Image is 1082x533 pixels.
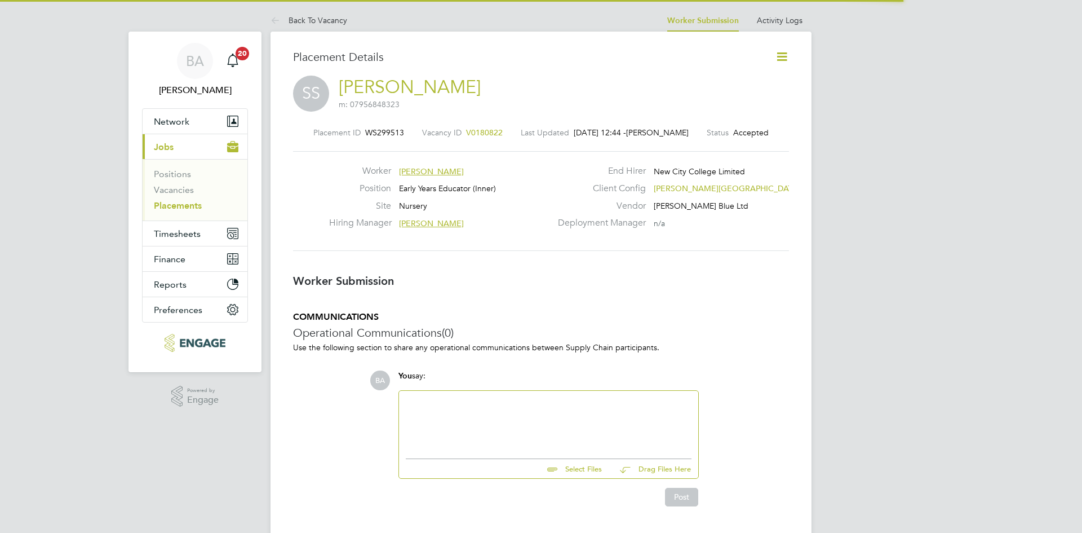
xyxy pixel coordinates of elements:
span: Nursery [399,201,427,211]
span: Preferences [154,305,202,315]
span: m: 07956848323 [339,99,400,109]
span: V0180822 [466,127,503,138]
button: Jobs [143,134,247,159]
span: Finance [154,254,185,265]
label: Worker [329,165,391,177]
label: Hiring Manager [329,217,391,229]
span: New City College Limited [654,166,745,177]
span: Engage [187,395,219,405]
button: Post [665,488,698,506]
span: You [398,371,412,381]
a: Placements [154,200,202,211]
label: Client Config [551,183,646,195]
p: Use the following section to share any operational communications between Supply Chain participants. [293,342,789,353]
span: Early Years Educator (Inner) [399,183,496,193]
h5: COMMUNICATIONS [293,311,789,323]
span: [PERSON_NAME][GEOGRAPHIC_DATA] [654,183,800,193]
span: Network [154,116,189,127]
b: Worker Submission [293,274,394,288]
a: [PERSON_NAME] [339,76,481,98]
label: Placement ID [313,127,361,138]
span: Jobs [154,142,174,152]
span: [DATE] 12:44 - [574,127,626,138]
h3: Placement Details [293,50,758,64]
span: Reports [154,279,187,290]
a: Powered byEngage [171,386,219,407]
button: Finance [143,246,247,271]
span: BA [370,371,390,390]
span: Powered by [187,386,219,395]
a: Worker Submission [667,16,739,25]
span: n/a [654,218,665,228]
a: Back To Vacancy [270,15,347,25]
nav: Main navigation [128,32,261,372]
span: Accepted [733,127,769,138]
label: Vendor [551,200,646,212]
span: 20 [236,47,249,60]
label: Position [329,183,391,195]
h3: Operational Communications [293,325,789,340]
span: [PERSON_NAME] [399,218,464,228]
h3: Availability [293,311,789,325]
img: henry-blue-logo-retina.png [165,334,225,352]
span: (0) [442,325,454,340]
label: Last Updated [521,127,569,138]
span: BA [186,54,204,68]
a: Activity Logs [757,15,802,25]
label: Status [707,127,729,138]
button: Reports [143,272,247,297]
span: SS [293,76,329,112]
button: Timesheets [143,221,247,246]
a: Go to home page [142,334,248,352]
button: Network [143,109,247,134]
a: Vacancies [154,184,194,195]
button: Drag Files Here [611,457,691,481]
label: Deployment Manager [551,217,646,229]
span: [PERSON_NAME] [399,166,464,177]
label: Site [329,200,391,212]
span: Ben Abraham [142,83,248,97]
button: Preferences [143,297,247,322]
span: WS299513 [365,127,404,138]
span: [PERSON_NAME] Blue Ltd [654,201,748,211]
a: BA[PERSON_NAME] [142,43,248,97]
div: say: [398,371,699,390]
a: 20 [221,43,244,79]
label: Vacancy ID [422,127,462,138]
label: End Hirer [551,165,646,177]
span: [PERSON_NAME] [626,127,689,138]
div: Jobs [143,159,247,221]
span: Timesheets [154,228,201,239]
a: Positions [154,169,191,179]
